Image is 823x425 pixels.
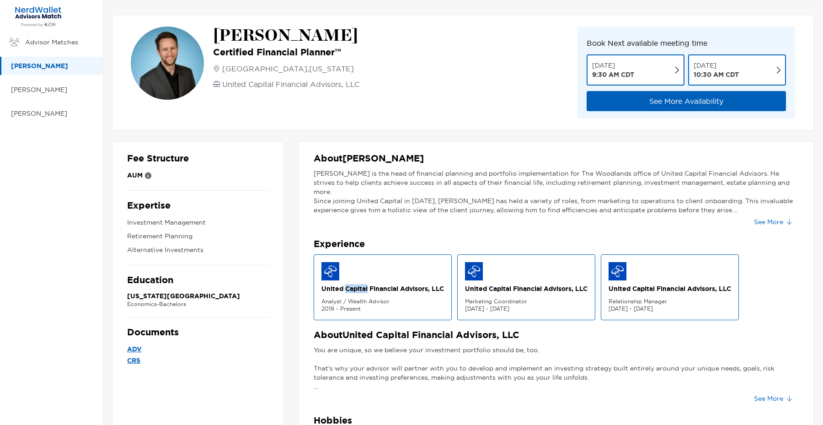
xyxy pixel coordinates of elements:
[688,54,786,86] button: [DATE] 10:30 AM CDT
[609,262,626,280] img: firm logo
[321,284,444,293] p: United Capital Financial Advisors, LLC
[127,244,269,256] p: Alternative Investments
[127,344,269,355] a: ADV
[11,6,65,27] img: Zoe Financial
[747,215,799,229] button: See More
[314,329,799,341] p: About United Capital Financial Advisors, LLC
[127,200,269,211] p: Expertise
[314,169,799,196] p: [PERSON_NAME] is the head of financial planning and portfolio implementation for The Woodlands of...
[127,291,269,301] p: [US_STATE][GEOGRAPHIC_DATA]
[609,305,731,312] p: [DATE] - [DATE]
[694,70,739,79] p: 10:30 AM CDT
[213,27,360,45] p: [PERSON_NAME]
[314,196,799,215] p: Since joining United Capital in [DATE], [PERSON_NAME] has held a variety of roles, from marketing...
[25,37,94,48] p: Advisor Matches
[213,47,360,58] p: Certified Financial Planner™
[314,238,799,250] p: Experience
[587,38,786,49] p: Book Next available meeting time
[587,91,786,111] button: See More Availability
[694,61,739,70] p: [DATE]
[592,61,634,70] p: [DATE]
[465,305,588,312] p: [DATE] - [DATE]
[587,54,684,86] button: [DATE] 9:30 AM CDT
[314,153,799,164] p: About [PERSON_NAME]
[314,345,799,391] p: You are unique, so we believe your investment portfolio should be, too. That's why your advisor w...
[321,305,444,312] p: 2019 - Present
[127,274,269,286] p: Education
[11,108,94,119] p: [PERSON_NAME]
[222,63,354,74] p: [GEOGRAPHIC_DATA] , [US_STATE]
[127,217,269,228] p: Investment Management
[465,298,588,305] p: Marketing Coordinator
[131,27,204,100] img: avatar
[127,231,269,242] p: Retirement Planning
[465,262,483,280] img: firm logo
[127,170,143,181] p: AUM
[592,70,634,79] p: 9:30 AM CDT
[465,284,588,293] p: United Capital Financial Advisors, LLC
[222,79,360,90] p: United Capital Financial Advisors, LLC
[747,391,799,406] button: See More
[127,153,269,164] p: Fee Structure
[609,298,731,305] p: Relationship Manager
[127,355,269,366] a: CRS
[609,284,731,293] p: United Capital Financial Advisors, LLC
[127,327,269,338] p: Documents
[11,84,94,96] p: [PERSON_NAME]
[127,301,269,308] p: Economics - Bachelors
[321,262,339,280] img: firm logo
[11,60,94,72] p: [PERSON_NAME]
[321,298,444,305] p: Analyst / Wealth Advisor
